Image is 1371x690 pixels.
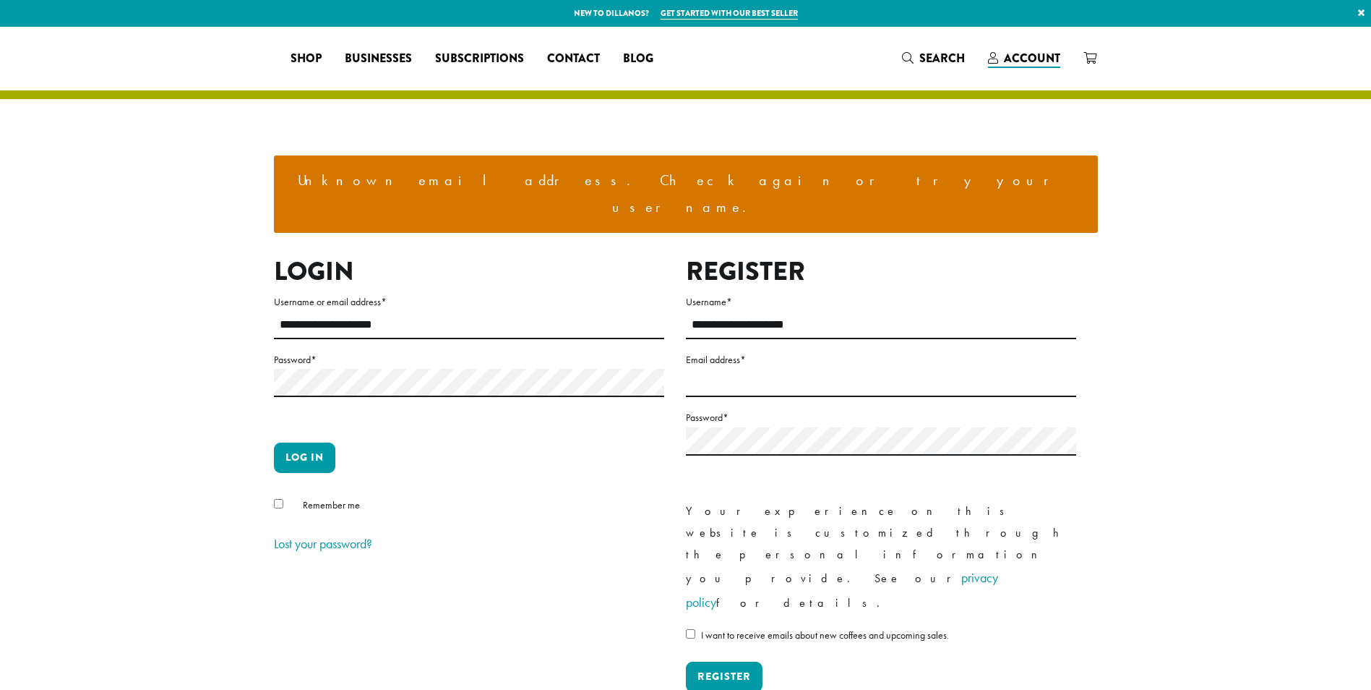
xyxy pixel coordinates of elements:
span: Contact [547,50,600,68]
a: privacy policy [686,569,998,610]
h2: Login [274,256,664,287]
label: Password [686,409,1076,427]
label: Username [686,293,1076,311]
a: Search [890,46,976,70]
span: Search [919,50,965,67]
label: Password [274,351,664,369]
span: I want to receive emails about new coffees and upcoming sales. [701,629,949,642]
input: I want to receive emails about new coffees and upcoming sales. [686,629,695,639]
p: Your experience on this website is customized through the personal information you provide. See o... [686,501,1076,615]
span: Subscriptions [435,50,524,68]
h2: Register [686,256,1076,287]
span: Blog [623,50,653,68]
span: Account [1004,50,1060,67]
span: Shop [291,50,322,68]
a: Get started with our best seller [661,7,798,20]
span: Businesses [345,50,412,68]
label: Email address [686,351,1076,369]
button: Log in [274,443,335,473]
span: Remember me [303,498,360,511]
a: Lost your password? [274,535,372,552]
label: Username or email address [274,293,664,311]
li: Unknown email address. Check again or try your username. [285,167,1086,221]
a: Shop [279,47,333,70]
